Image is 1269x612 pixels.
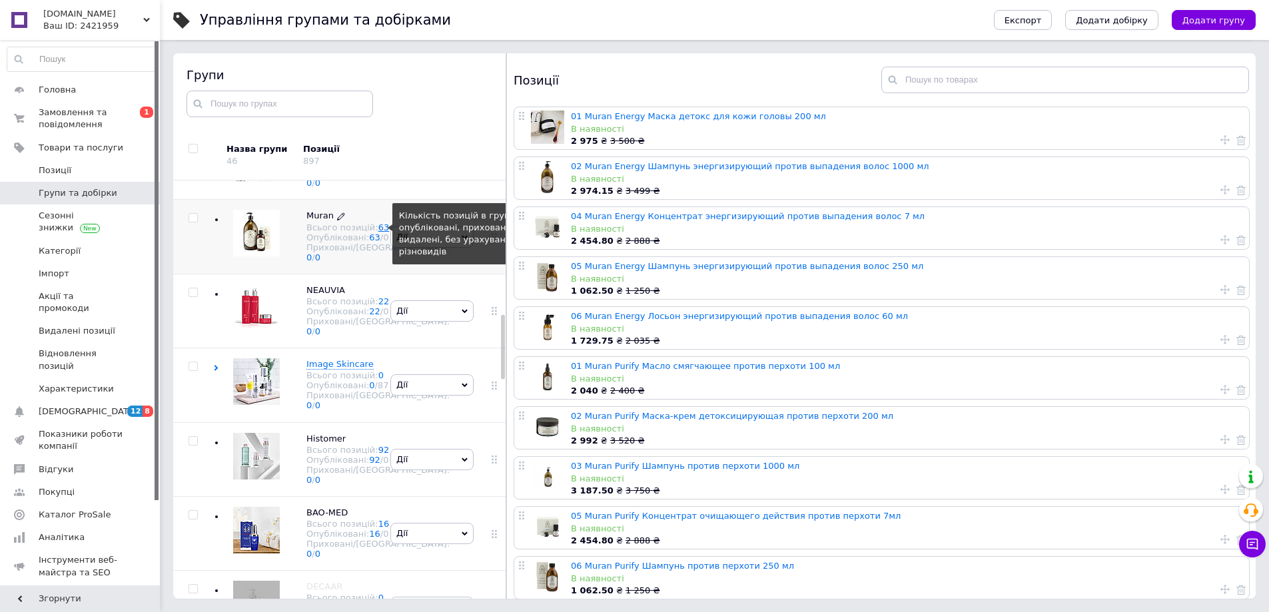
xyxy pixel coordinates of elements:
[571,523,1242,535] div: В наявності
[306,316,450,336] div: Приховані/[GEOGRAPHIC_DATA]:
[626,585,659,595] span: 1 250 ₴
[306,210,334,220] span: Muran
[315,178,320,188] a: 0
[1236,184,1246,196] a: Видалити товар
[571,585,626,595] span: ₴
[571,311,908,321] a: 06 Muran Energy Лосьон энергизирующий против выпадения волос 60 мл
[1005,15,1042,25] span: Експорт
[396,528,408,538] span: Дії
[7,47,157,71] input: Пошук
[39,187,117,199] span: Групи та добірки
[375,380,389,390] span: /
[626,236,659,246] span: 2 888 ₴
[233,433,280,479] img: Histomer
[571,286,614,296] b: 1 062.50
[626,535,659,545] span: 2 888 ₴
[571,386,610,396] span: ₴
[39,463,73,475] span: Відгуки
[571,186,626,196] span: ₴
[571,423,1242,435] div: В наявності
[306,380,450,390] div: Опубліковані:
[626,336,659,346] span: 2 035 ₴
[383,455,388,465] div: 0
[39,210,123,234] span: Сезонні знижки
[383,306,388,316] div: 0
[39,531,85,543] span: Аналітика
[378,593,384,603] a: 0
[315,475,320,485] a: 0
[306,252,312,262] a: 0
[378,445,390,455] a: 92
[881,67,1249,93] input: Пошук по товарах
[1236,434,1246,446] a: Видалити товар
[383,529,388,539] div: 0
[39,245,81,257] span: Категорії
[383,232,388,242] div: 0
[306,465,450,485] div: Приховані/[GEOGRAPHIC_DATA]:
[369,455,380,465] a: 92
[571,485,626,495] span: ₴
[39,164,71,176] span: Позиції
[312,475,320,485] span: /
[571,211,925,221] a: 04 Muran Energy Концентрат энергизирующий против выпадения волос 7 мл
[233,210,280,256] img: Muran
[143,406,153,417] span: 8
[127,406,143,417] span: 12
[396,454,408,464] span: Дії
[43,8,143,20] span: care365.beauty
[378,519,390,529] a: 16
[571,236,614,246] b: 2 454.80
[39,406,137,418] span: [DEMOGRAPHIC_DATA]
[626,186,659,196] span: 3 499 ₴
[610,436,644,446] span: 3 520 ₴
[312,252,320,262] span: /
[571,511,901,521] a: 05 Muran Purify Концентрат очищающего действия против перхоти 7мл
[39,348,123,372] span: Відновлення позицій
[39,428,123,452] span: Показники роботи компанії
[306,475,312,485] a: 0
[233,507,280,553] img: BAO-MED
[396,306,408,316] span: Дії
[514,67,881,93] div: Позиції
[571,485,614,495] b: 3 187.50
[1239,531,1266,557] button: Чат з покупцем
[306,539,450,559] div: Приховані/[GEOGRAPHIC_DATA]:
[43,20,160,32] div: Ваш ID: 2421959
[571,461,799,471] a: 03 Muran Purify Шампунь против перхоти 1000 мл
[39,290,123,314] span: Акції та промокоди
[187,91,373,117] input: Пошук по групах
[610,136,644,146] span: 3 500 ₴
[306,549,312,559] a: 0
[626,286,659,296] span: 1 250 ₴
[306,359,374,369] span: Image Skincare
[571,373,1242,385] div: В наявності
[571,535,626,545] span: ₴
[378,380,389,390] div: 87
[306,232,450,242] div: Опубліковані:
[571,411,893,421] a: 02 Muran Purify Маска-крем детоксицирующая против перхоти 200 мл
[610,386,644,396] span: 2 400 ₴
[337,210,345,222] a: Редагувати
[571,386,598,396] b: 2 040
[306,519,450,529] div: Всього позицій:
[571,336,614,346] b: 1 729.75
[226,143,293,155] div: Назва групи
[571,236,626,246] span: ₴
[226,156,238,166] div: 46
[1065,10,1158,30] button: Додати добірку
[571,573,1242,585] div: В наявності
[39,107,123,131] span: Замовлення та повідомлення
[303,156,320,166] div: 897
[1182,15,1245,25] span: Додати групу
[187,67,493,83] div: Групи
[306,400,312,410] a: 0
[1236,234,1246,246] a: Видалити товар
[200,12,451,28] h1: Управління групами та добірками
[306,507,348,517] span: BAO-MED
[306,529,450,539] div: Опубліковані:
[315,326,320,336] a: 0
[380,306,389,316] span: /
[306,445,450,455] div: Всього позицій:
[315,549,320,559] a: 0
[571,186,614,196] b: 2 974.15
